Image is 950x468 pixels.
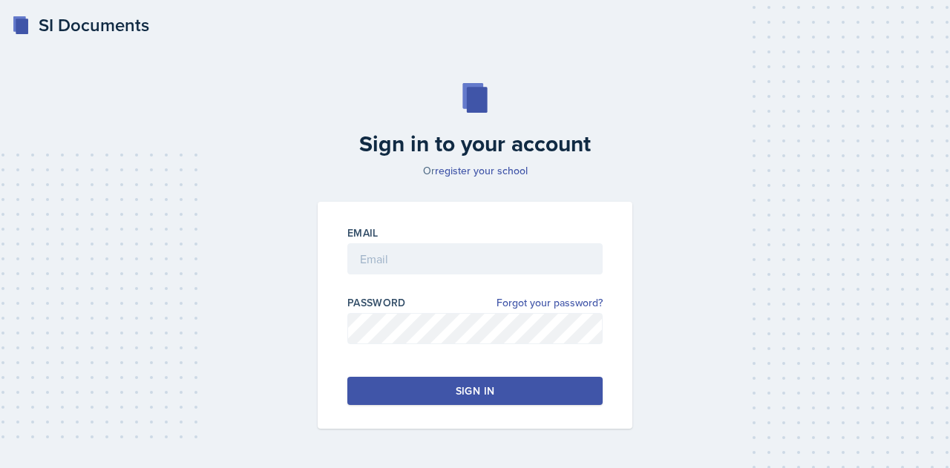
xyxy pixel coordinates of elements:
[347,377,603,405] button: Sign in
[347,225,379,240] label: Email
[497,295,603,311] a: Forgot your password?
[347,295,406,310] label: Password
[309,131,641,157] h2: Sign in to your account
[347,243,603,274] input: Email
[12,12,149,39] a: SI Documents
[435,163,528,178] a: register your school
[309,163,641,178] p: Or
[456,383,494,398] div: Sign in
